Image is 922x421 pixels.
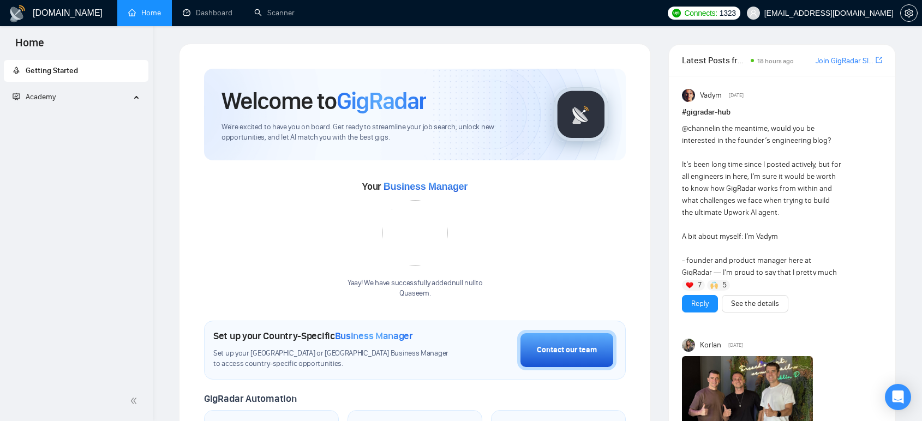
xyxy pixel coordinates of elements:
span: [DATE] [729,91,744,100]
img: ❤️ [686,281,693,289]
button: Contact our team [517,330,616,370]
span: rocket [13,67,20,74]
img: gigradar-logo.png [554,87,608,142]
a: export [876,55,882,65]
span: Korlan [700,339,721,351]
span: Latest Posts from the GigRadar Community [682,53,747,67]
span: Set up your [GEOGRAPHIC_DATA] or [GEOGRAPHIC_DATA] Business Manager to access country-specific op... [213,348,456,369]
a: Reply [691,298,709,310]
span: @channel [682,124,714,133]
img: logo [9,5,26,22]
span: 1323 [720,7,736,19]
a: homeHome [128,8,161,17]
a: dashboardDashboard [183,8,232,17]
span: 18 hours ago [757,57,794,65]
span: double-left [130,395,141,406]
span: user [750,9,757,17]
img: 🙌 [710,281,718,289]
img: Korlan [682,339,695,352]
span: Home [7,35,53,58]
span: 5 [722,280,727,291]
span: GigRadar Automation [204,393,296,405]
h1: # gigradar-hub [682,106,882,118]
div: Yaay! We have successfully added null null to [348,278,482,299]
span: GigRadar [337,86,426,116]
span: Getting Started [26,66,78,75]
span: [DATE] [728,340,743,350]
h1: Set up your Country-Specific [213,330,413,342]
img: upwork-logo.png [672,9,681,17]
button: See the details [722,295,788,312]
span: We're excited to have you on board. Get ready to streamline your job search, unlock new opportuni... [221,122,536,143]
span: Your [362,181,468,193]
button: setting [900,4,918,22]
img: Vadym [682,89,695,102]
a: See the details [731,298,779,310]
h1: Welcome to [221,86,426,116]
span: export [876,56,882,64]
img: error [382,200,448,266]
span: Academy [13,92,56,101]
span: Connects: [684,7,717,19]
a: searchScanner [254,8,295,17]
span: Academy [26,92,56,101]
li: Getting Started [4,60,148,82]
p: Quaseem . [348,288,482,299]
span: Business Manager [335,330,413,342]
button: Reply [682,295,718,312]
span: Vadym [700,89,722,101]
span: Business Manager [384,181,468,192]
a: Join GigRadar Slack Community [816,55,873,67]
div: Open Intercom Messenger [885,384,911,410]
span: fund-projection-screen [13,93,20,100]
a: setting [900,9,918,17]
div: Contact our team [537,344,597,356]
span: 7 [698,280,702,291]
